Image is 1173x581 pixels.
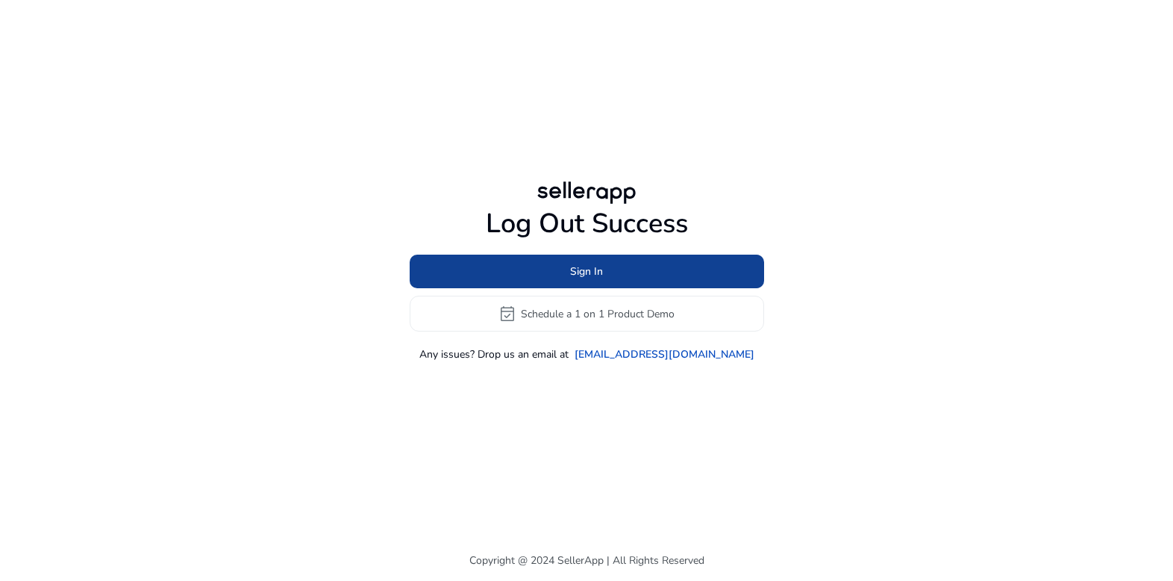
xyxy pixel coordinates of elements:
[410,208,764,240] h1: Log Out Success
[570,264,603,279] span: Sign In
[575,347,754,362] a: [EMAIL_ADDRESS][DOMAIN_NAME]
[419,347,569,362] p: Any issues? Drop us an email at
[410,255,764,288] button: Sign In
[498,305,516,323] span: event_available
[410,296,764,332] button: event_availableSchedule a 1 on 1 Product Demo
